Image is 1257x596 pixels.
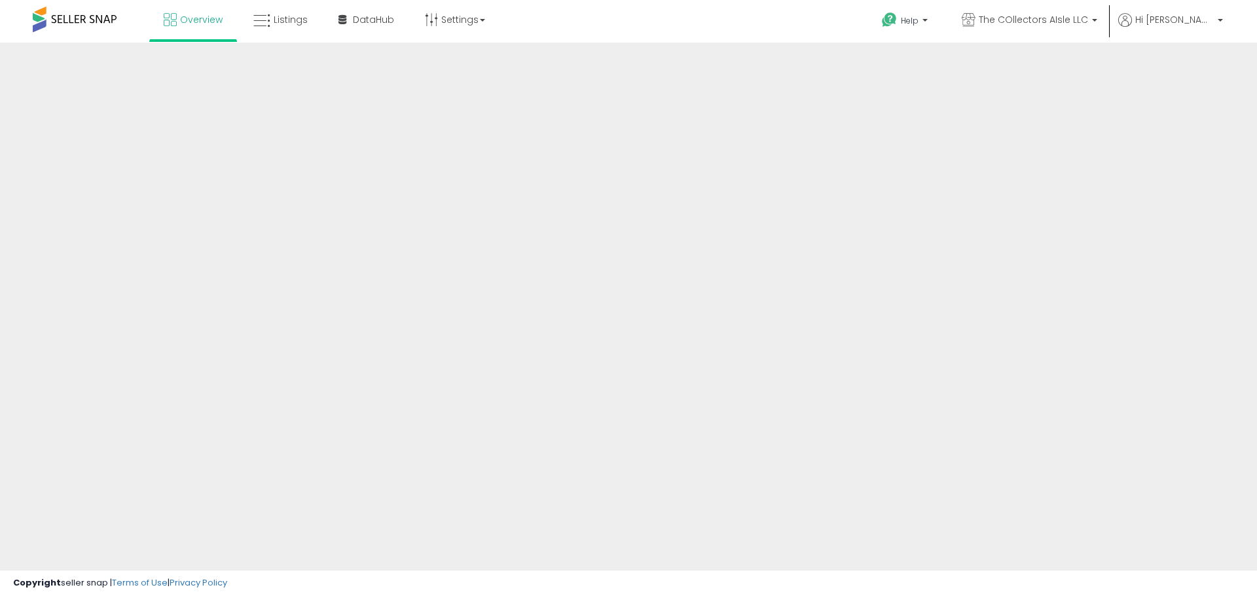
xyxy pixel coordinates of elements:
[112,576,168,589] a: Terms of Use
[1118,13,1223,43] a: Hi [PERSON_NAME]
[274,13,308,26] span: Listings
[979,13,1088,26] span: The COllectors AIsle LLC
[881,12,898,28] i: Get Help
[180,13,223,26] span: Overview
[13,577,227,589] div: seller snap | |
[1135,13,1214,26] span: Hi [PERSON_NAME]
[13,576,61,589] strong: Copyright
[353,13,394,26] span: DataHub
[170,576,227,589] a: Privacy Policy
[901,15,919,26] span: Help
[871,2,941,43] a: Help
